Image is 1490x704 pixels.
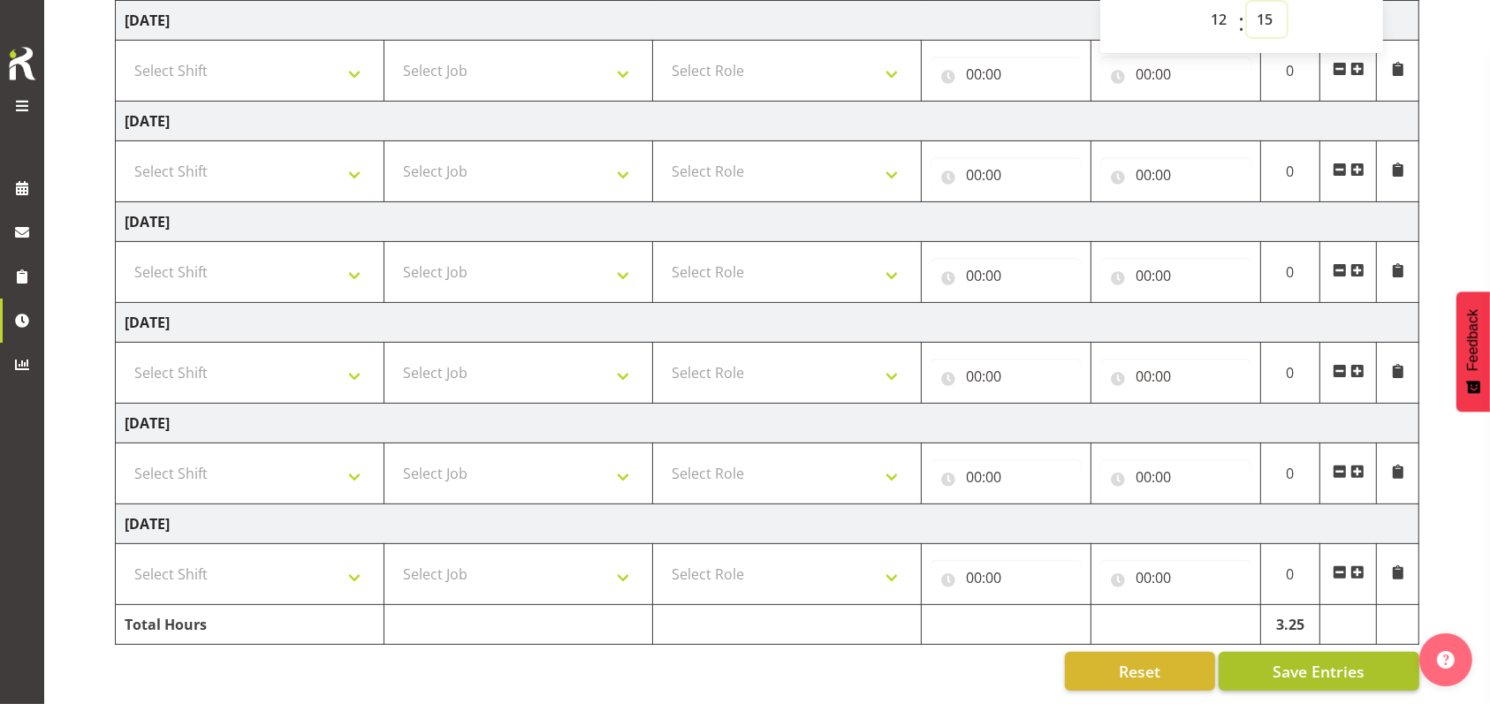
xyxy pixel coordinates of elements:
input: Click to select... [1100,57,1251,92]
img: Rosterit icon logo [4,44,40,83]
td: 0 [1261,41,1320,102]
span: Save Entries [1273,660,1365,683]
input: Click to select... [931,157,1082,193]
input: Click to select... [931,459,1082,495]
input: Click to select... [931,258,1082,293]
td: 0 [1261,443,1320,504]
td: 0 [1261,242,1320,303]
button: Save Entries [1219,652,1419,691]
td: [DATE] [116,303,1419,343]
input: Click to select... [931,560,1082,595]
span: Feedback [1465,309,1481,371]
span: : [1239,2,1245,46]
input: Click to select... [1100,459,1251,495]
img: help-xxl-2.png [1437,651,1455,669]
td: [DATE] [116,202,1419,242]
input: Click to select... [1100,359,1251,394]
td: [DATE] [116,102,1419,141]
td: 3.25 [1261,605,1320,645]
td: [DATE] [116,1,1419,41]
input: Click to select... [931,359,1082,394]
td: Total Hours [116,605,384,645]
button: Reset [1065,652,1215,691]
input: Click to select... [931,57,1082,92]
span: Reset [1119,660,1160,683]
button: Feedback - Show survey [1456,291,1490,412]
td: 0 [1261,544,1320,605]
input: Click to select... [1100,258,1251,293]
td: [DATE] [116,404,1419,443]
td: 0 [1261,343,1320,404]
input: Click to select... [1100,157,1251,193]
td: 0 [1261,141,1320,202]
td: [DATE] [116,504,1419,544]
input: Click to select... [1100,560,1251,595]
